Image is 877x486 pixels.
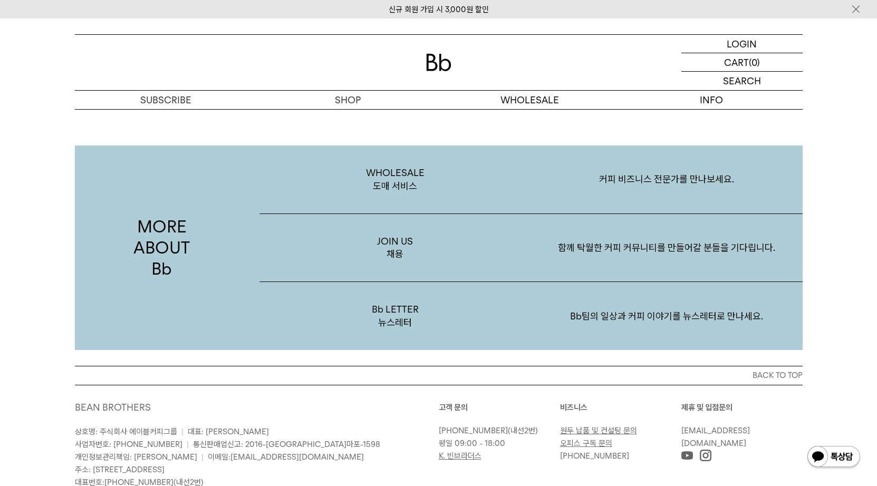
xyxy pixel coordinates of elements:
p: 함께 탁월한 커피 커뮤니티를 만들어갈 분들을 기다립니다. [531,220,803,275]
p: WHOLESALE [439,91,621,109]
span: 상호명: 주식회사 에이블커피그룹 [75,427,177,436]
a: 원두 납품 및 컨설팅 문의 [560,426,637,435]
p: CART [724,53,749,71]
span: 주소: [STREET_ADDRESS] [75,465,165,474]
p: (내선2번) [439,424,555,437]
a: LOGIN [681,35,803,53]
button: BACK TO TOP [75,366,803,385]
img: 카카오톡 채널 1:1 채팅 버튼 [806,445,861,470]
span: 통신판매업신고: 2016-[GEOGRAPHIC_DATA]마포-1598 [193,440,380,449]
p: JOIN US 채용 [259,214,531,282]
p: 평일 09:00 - 18:00 [439,437,555,450]
a: [EMAIL_ADDRESS][DOMAIN_NAME] [681,426,750,448]
p: LOGIN [727,35,757,53]
a: 신규 회원 가입 시 3,000원 할인 [389,5,489,14]
a: BEAN BROTHERS [75,402,151,413]
p: 비즈니스 [560,401,681,414]
span: | [181,427,184,436]
span: 대표: [PERSON_NAME] [188,427,269,436]
a: Bb LETTER뉴스레터 Bb팀의 일상과 커피 이야기를 뉴스레터로 만나세요. [259,282,803,350]
a: SUBSCRIBE [75,91,257,109]
a: [EMAIL_ADDRESS][DOMAIN_NAME] [230,452,364,462]
a: [PHONE_NUMBER] [439,426,508,435]
p: Bb LETTER 뉴스레터 [259,282,531,350]
a: CART (0) [681,53,803,72]
a: WHOLESALE도매 서비스 커피 비즈니스 전문가를 만나보세요. [259,145,803,214]
a: [PHONE_NUMBER] [560,451,629,461]
a: JOIN US채용 함께 탁월한 커피 커뮤니티를 만들어갈 분들을 기다립니다. [259,214,803,283]
img: 로고 [426,54,451,71]
p: MORE ABOUT Bb [75,145,249,350]
span: 개인정보관리책임: [PERSON_NAME] [75,452,197,462]
p: WHOLESALE 도매 서비스 [259,145,531,213]
p: INFO [621,91,803,109]
a: K. 빈브라더스 [439,451,481,461]
p: (0) [749,53,760,71]
p: 커피 비즈니스 전문가를 만나보세요. [531,152,803,207]
p: SEARCH [723,72,761,90]
p: 제휴 및 입점문의 [681,401,803,414]
p: Bb팀의 일상과 커피 이야기를 뉴스레터로 만나세요. [531,289,803,344]
span: 이메일: [208,452,364,462]
a: 오피스 구독 문의 [560,439,612,448]
span: 사업자번호: [PHONE_NUMBER] [75,440,182,449]
a: SHOP [257,91,439,109]
span: | [201,452,204,462]
p: 고객 문의 [439,401,560,414]
span: | [187,440,189,449]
